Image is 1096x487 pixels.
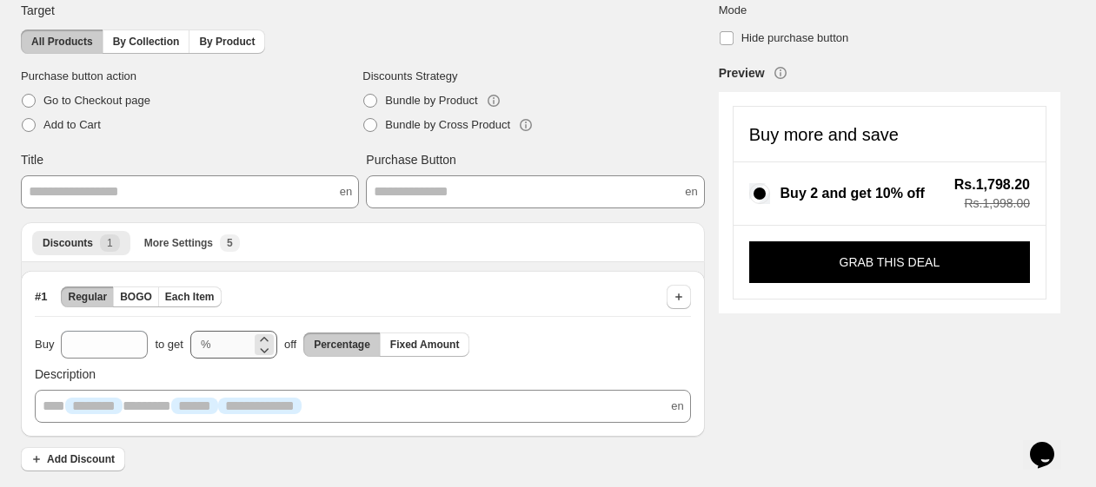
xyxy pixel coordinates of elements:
span: Percentage [314,338,370,352]
span: # 1 [35,288,47,306]
span: Hide purchase button [741,31,849,44]
span: Purchase button action [21,68,362,85]
span: Buy [35,336,54,353]
button: Percentage [303,332,381,357]
button: Each Item [158,286,222,307]
span: Fixed Amount [390,338,460,352]
span: Bundle by Product [385,94,477,107]
span: 1 [107,236,113,250]
span: Discounts Strategy [362,68,704,85]
input: Buy 2 and get 10% off [749,183,770,204]
span: Rs.1,998.00 [954,197,1030,209]
span: Regular [68,290,107,304]
span: Target [21,2,55,19]
span: Rs.1,798.20 [954,178,1030,192]
div: Total savings [939,178,1030,209]
button: Regular [61,286,114,307]
span: Add to Cart [43,118,101,131]
span: BOGO [120,290,152,304]
span: 5 [227,236,233,250]
span: Buy 2 and get 10% off [780,185,925,201]
span: Title [21,151,43,168]
span: en [671,398,683,415]
span: Bundle by Cross Product [385,118,510,131]
span: Purchase Button [366,151,456,168]
span: Description [35,365,96,383]
span: to get [155,336,183,353]
button: Add Discount [21,447,125,471]
button: BOGO [113,286,159,307]
span: Go to Checkout page [43,94,150,107]
span: By Collection [113,35,180,49]
span: en [685,183,697,201]
span: All Products [31,35,93,49]
h4: Buy more and save [749,126,899,143]
span: Discounts [43,236,93,250]
span: Each Item [165,290,215,304]
span: Add Discount [47,452,115,466]
span: More Settings [144,236,213,250]
button: GRAB THIS DEAL [749,241,1030,283]
span: Mode [719,2,1060,19]
span: By Product [199,35,255,49]
h3: Preview [719,64,765,82]
span: off [284,336,296,353]
button: By Collection [103,30,190,54]
button: Fixed Amount [380,332,470,357]
button: By Product [189,30,265,54]
iframe: chat widget [1023,418,1079,470]
span: en [340,183,352,201]
button: All Products [21,30,103,54]
div: % [201,336,211,353]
